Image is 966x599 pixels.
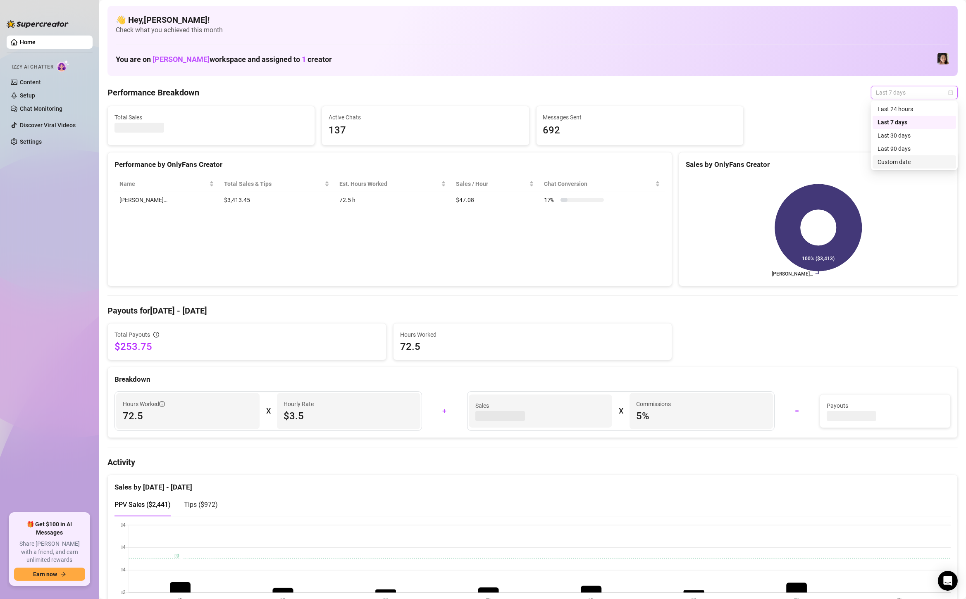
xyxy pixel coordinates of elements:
[543,113,737,122] span: Messages Sent
[878,131,951,140] div: Last 30 days
[20,138,42,145] a: Settings
[12,63,53,71] span: Izzy AI Chatter
[284,399,314,409] article: Hourly Rate
[20,39,36,45] a: Home
[873,116,956,129] div: Last 7 days
[284,409,414,423] span: $3.5
[780,404,815,418] div: =
[60,571,66,577] span: arrow-right
[475,401,606,410] span: Sales
[153,332,159,338] span: info-circle
[119,179,208,188] span: Name
[636,409,766,423] span: 5 %
[114,192,219,208] td: [PERSON_NAME]…
[544,195,557,204] span: 17 %
[873,129,956,142] div: Last 30 days
[339,179,439,188] div: Est. Hours Worked
[20,105,62,112] a: Chat Monitoring
[219,192,335,208] td: $3,413.45
[827,401,944,410] span: Payouts
[33,571,57,578] span: Earn now
[873,102,956,116] div: Last 24 hours
[107,87,199,98] h4: Performance Breakdown
[14,521,85,537] span: 🎁 Get $100 in AI Messages
[686,159,951,170] div: Sales by OnlyFans Creator
[451,192,539,208] td: $47.08
[14,568,85,581] button: Earn nowarrow-right
[544,179,654,188] span: Chat Conversion
[619,404,623,418] div: X
[107,456,958,468] h4: Activity
[948,90,953,95] span: calendar
[114,374,951,385] div: Breakdown
[329,113,522,122] span: Active Chats
[543,123,737,138] span: 692
[114,340,379,353] span: $253.75
[427,404,462,418] div: +
[159,401,165,407] span: info-circle
[456,179,527,188] span: Sales / Hour
[219,176,335,192] th: Total Sales & Tips
[873,142,956,155] div: Last 90 days
[7,20,69,28] img: logo-BBDzfeDw.svg
[116,55,332,64] h1: You are on workspace and assigned to creator
[266,404,270,418] div: X
[114,176,219,192] th: Name
[114,159,665,170] div: Performance by OnlyFans Creator
[878,157,951,166] div: Custom date
[20,122,76,128] a: Discover Viral Videos
[123,409,253,423] span: 72.5
[772,271,813,277] text: [PERSON_NAME]…
[14,540,85,564] span: Share [PERSON_NAME] with a friend, and earn unlimited rewards
[302,55,306,64] span: 1
[107,305,958,316] h4: Payouts for [DATE] - [DATE]
[116,14,949,26] h4: 👋 Hey, [PERSON_NAME] !
[876,86,953,99] span: Last 7 days
[20,92,35,99] a: Setup
[878,105,951,114] div: Last 24 hours
[878,118,951,127] div: Last 7 days
[114,501,171,509] span: PPV Sales ( $2,441 )
[114,113,308,122] span: Total Sales
[400,340,665,353] span: 72.5
[400,330,665,339] span: Hours Worked
[636,399,671,409] article: Commissions
[20,79,41,86] a: Content
[878,144,951,153] div: Last 90 days
[334,192,451,208] td: 72.5 h
[123,399,165,409] span: Hours Worked
[873,155,956,169] div: Custom date
[114,330,150,339] span: Total Payouts
[114,475,951,493] div: Sales by [DATE] - [DATE]
[184,501,218,509] span: Tips ( $972 )
[329,123,522,138] span: 137
[57,60,69,72] img: AI Chatter
[451,176,539,192] th: Sales / Hour
[153,55,210,64] span: [PERSON_NAME]
[937,53,949,64] img: Luna
[539,176,665,192] th: Chat Conversion
[116,26,949,35] span: Check what you achieved this month
[938,571,958,591] div: Open Intercom Messenger
[224,179,323,188] span: Total Sales & Tips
